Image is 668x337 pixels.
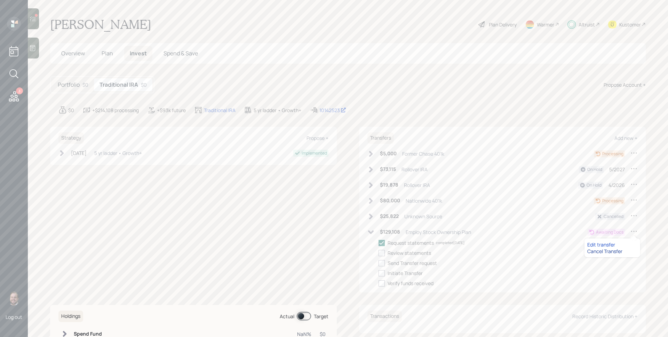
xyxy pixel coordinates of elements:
div: 3 [16,87,23,94]
div: [DATE] [71,149,87,157]
div: Unknown Source [404,213,442,220]
h6: $80,000 [380,198,400,204]
div: On Hold [587,182,602,188]
div: Target [314,313,328,320]
h6: $19,878 [380,182,398,188]
div: Rollover IRA [404,181,430,189]
span: Invest [130,49,147,57]
div: $0 [68,107,74,114]
div: Altruist [579,21,595,28]
div: Send Transfer request [388,259,437,267]
span: Spend & Save [164,49,198,57]
h1: [PERSON_NAME] [50,17,151,32]
div: Nationwide 401k [406,197,442,204]
div: Verify funds received [388,280,434,287]
div: +$93k future [157,107,186,114]
div: Log out [6,314,22,320]
div: Rollover IRA [401,166,428,173]
div: Kustomer [619,21,641,28]
div: $0 [141,81,147,88]
h6: Strategy [58,132,84,144]
h6: Transactions [367,311,402,322]
h6: Spend Fund [74,331,107,337]
h6: Transfers [367,132,394,144]
div: Cancelled [604,213,623,220]
div: Review statements [388,249,431,257]
div: 5 yr ladder • Growth+ [254,107,301,114]
div: Employ Stock Ownership Plan [406,228,471,236]
h6: $129,108 [380,229,400,235]
h6: $73,115 [380,166,396,172]
span: Overview [61,49,85,57]
div: Awaiting Docs [596,229,623,235]
div: completed [DATE] [436,240,464,245]
div: 4/2026 [609,181,625,189]
div: Processing [602,151,623,157]
div: Request statements [388,239,434,246]
div: Warmer [537,21,554,28]
img: james-distasi-headshot.png [7,291,21,305]
div: Propose + [307,135,328,141]
div: Implemented [302,150,327,156]
div: Actual [280,313,294,320]
h5: Traditional IRA [100,81,138,88]
div: 5 yr ladder • Growth+ [94,149,142,157]
div: Cancel Transfer [587,248,637,254]
div: Edit transfer [587,241,637,248]
h6: $25,822 [380,213,399,219]
div: Record Historic Distribution + [572,313,637,320]
div: 10142523 [319,107,346,114]
div: Traditional IRA [204,107,236,114]
h6: $5,000 [380,151,397,157]
h6: Holdings [58,311,83,322]
div: 5/2027 [609,166,625,173]
div: Add new + [614,135,637,141]
div: Former Chase 401k [402,150,444,157]
div: Plan Delivery [489,21,517,28]
div: Initiate Transfer [388,269,423,277]
div: Propose Account + [604,81,646,88]
span: Plan [102,49,113,57]
div: $0 [82,81,88,88]
h5: Portfolio [58,81,80,88]
div: +$214,108 processing [92,107,139,114]
div: Processing [602,198,623,204]
div: On Hold [587,166,602,173]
